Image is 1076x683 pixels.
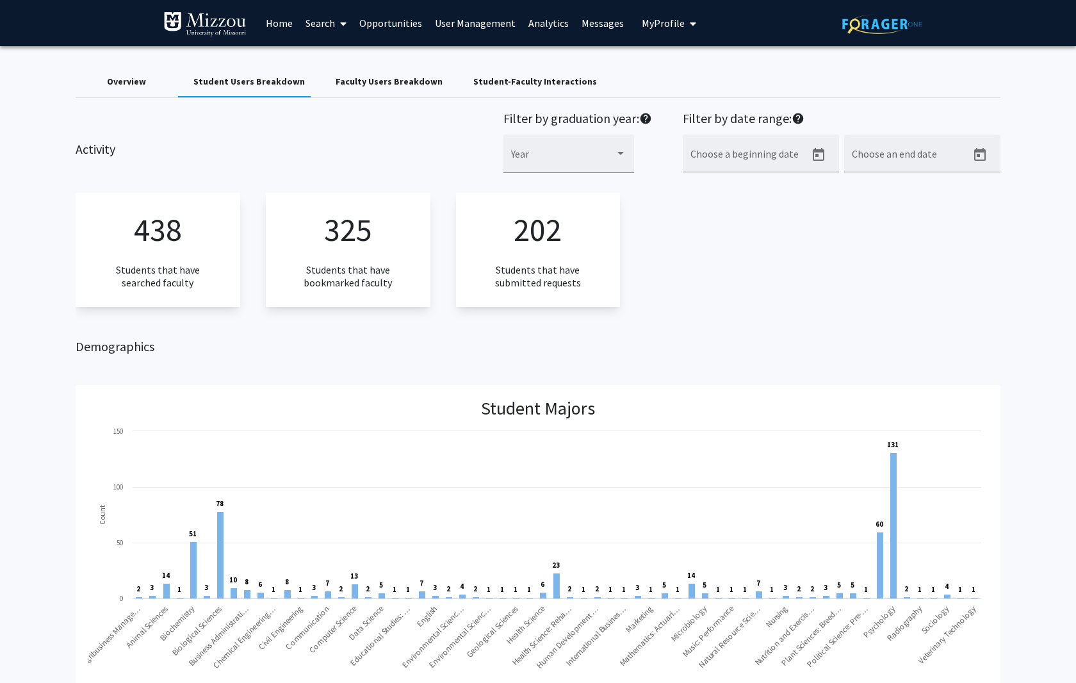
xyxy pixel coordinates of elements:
text: 1 [864,585,868,594]
text: 1 [958,585,962,594]
text: 7 [420,579,423,588]
text: 13 [350,572,358,580]
p: 202 [514,206,562,254]
h3: Student Majors [481,398,595,420]
div: Student Users Breakdown [193,75,305,88]
text: 51 [189,529,197,538]
text: 1 [177,585,181,594]
h2: Demographics [76,339,1001,354]
text: 6 [541,580,544,589]
iframe: Chat [10,625,54,673]
text: 1 [770,585,774,594]
text: 2 [904,584,908,593]
a: Analytics [522,1,575,45]
img: ForagerOne Logo [842,14,922,34]
text: Computer Science [306,604,358,655]
h2: Activity [76,111,115,157]
text: 3 [312,583,316,592]
button: Open calendar [806,142,831,168]
text: 7 [756,579,760,588]
text: 3 [783,583,787,592]
a: Opportunities [353,1,428,45]
div: Student-Faculty Interactions [473,75,597,88]
text: Political Science: Pre-… [804,604,870,670]
text: 1 [918,585,922,594]
text: Sociology [918,604,951,636]
text: 8 [285,577,289,586]
text: 2 [446,584,450,593]
text: 10 [229,575,237,584]
text: 3 [150,583,154,592]
img: University of Missouri Logo [163,12,247,37]
text: 14 [162,571,170,580]
text: Health Science [504,604,547,646]
h3: Students that have bookmarked faculty [286,264,410,288]
text: 14 [687,571,695,580]
button: Open calendar [967,142,993,168]
text: 60 [876,520,883,529]
mat-icon: help [639,111,652,126]
text: 5 [662,580,666,589]
text: Biochemistry [158,604,197,643]
text: Geological Sciences [464,604,520,660]
text: 50 [117,538,123,547]
text: 1 [582,585,585,594]
text: 1 [743,585,747,594]
app-numeric-analytics: Students that have searched faculty [76,193,240,306]
text: 1 [527,585,531,594]
text: Radiography [884,604,924,643]
text: Music: Performance [680,604,735,659]
text: 3 [204,583,208,592]
text: 4 [460,582,464,591]
text: 1 [393,585,396,594]
text: Mathematics: Actuari… [617,604,681,668]
text: Count [97,505,106,525]
text: 1 [272,585,275,594]
text: Civil Engineering [256,604,305,652]
text: Veterinary Technology [915,604,978,666]
text: Marketing [623,604,655,635]
text: English [414,604,439,629]
text: 3 [824,583,827,592]
text: 1 [649,585,653,594]
text: 1 [406,585,410,594]
text: 7 [325,579,329,588]
text: 2 [567,584,571,593]
text: Chemical Engineering… [211,604,278,671]
a: Messages [575,1,630,45]
text: Biological Sciences [169,604,224,658]
text: Health Science: Reha… [510,604,574,668]
text: 1 [500,585,504,594]
text: 2 [595,584,599,593]
text: 131 [887,440,899,449]
text: 2 [473,584,477,593]
text: 2 [339,584,343,593]
text: Plant Sciences: Breed… [779,604,844,668]
text: 5 [379,580,383,589]
text: Environmental Scienc… [427,604,493,670]
text: 2 [797,584,801,593]
mat-icon: help [792,111,804,126]
span: My Profile [642,17,685,29]
text: 0 [120,594,123,603]
text: 2 [810,584,814,593]
text: 3 [433,583,437,592]
a: User Management [428,1,522,45]
text: 2 [136,584,140,593]
text: Data Science [346,604,386,643]
text: 4 [945,582,949,591]
div: Faculty Users Breakdown [336,75,443,88]
text: 6 [258,580,262,589]
h3: Students that have submitted requests [477,264,600,288]
text: 1 [514,585,518,594]
text: Natural Resource Scie… [696,604,763,670]
text: 1 [972,585,975,594]
p: 438 [134,206,182,254]
text: 1 [730,585,733,594]
text: 1 [298,585,302,594]
text: 8 [245,577,249,586]
text: Psychology [861,604,897,640]
text: 1 [676,585,680,594]
text: 150 [113,427,123,436]
text: 5 [837,580,841,589]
